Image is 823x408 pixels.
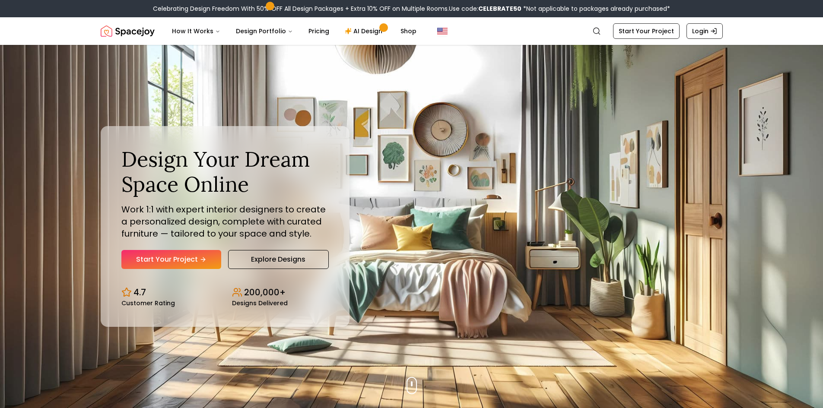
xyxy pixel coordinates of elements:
a: Start Your Project [613,23,680,39]
small: Designs Delivered [232,300,288,306]
a: Shop [394,22,423,40]
nav: Main [165,22,423,40]
div: Celebrating Design Freedom With 50% OFF All Design Packages + Extra 10% OFF on Multiple Rooms. [153,4,670,13]
a: Start Your Project [121,250,221,269]
a: Explore Designs [228,250,329,269]
img: United States [437,26,448,36]
nav: Global [101,17,723,45]
img: Spacejoy Logo [101,22,155,40]
p: Work 1:1 with expert interior designers to create a personalized design, complete with curated fu... [121,203,329,240]
small: Customer Rating [121,300,175,306]
h1: Design Your Dream Space Online [121,147,329,196]
button: Design Portfolio [229,22,300,40]
div: Design stats [121,279,329,306]
span: Use code: [449,4,521,13]
a: Pricing [302,22,336,40]
a: Login [686,23,723,39]
p: 4.7 [133,286,146,298]
button: How It Works [165,22,227,40]
a: Spacejoy [101,22,155,40]
p: 200,000+ [244,286,286,298]
b: CELEBRATE50 [478,4,521,13]
span: *Not applicable to packages already purchased* [521,4,670,13]
a: AI Design [338,22,392,40]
